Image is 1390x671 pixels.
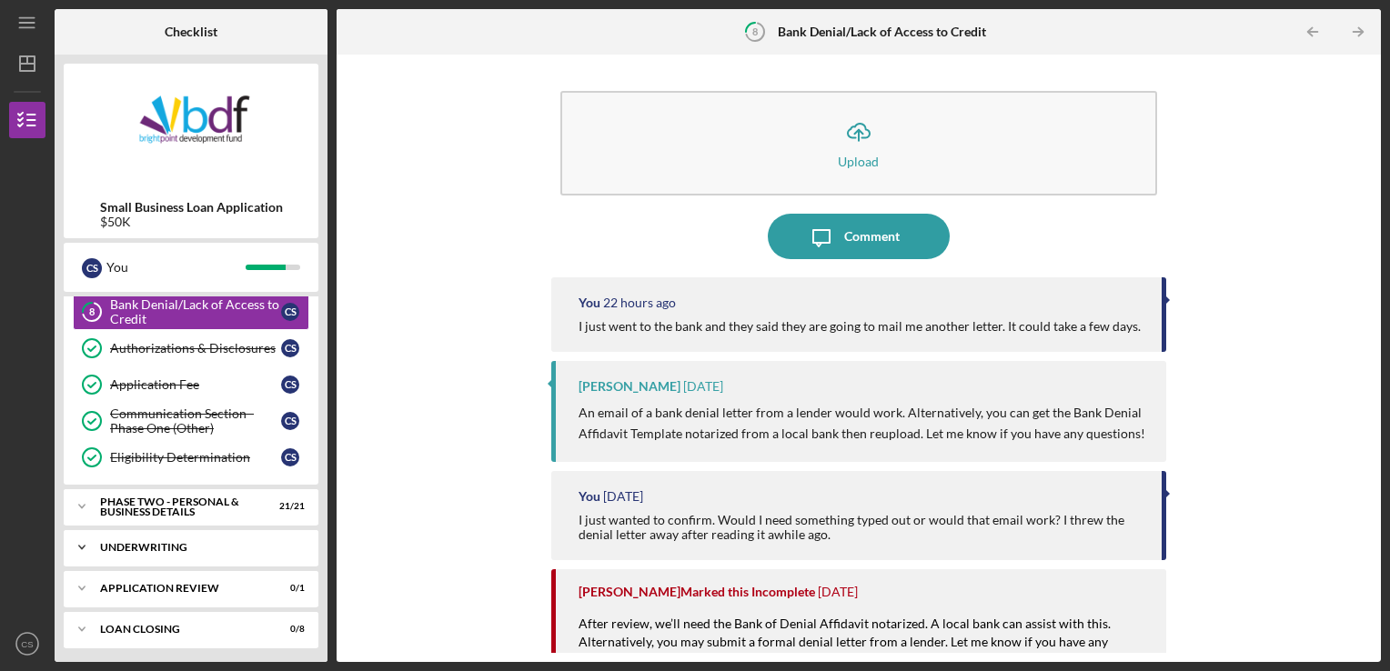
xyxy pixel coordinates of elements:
[272,624,305,635] div: 0 / 8
[281,448,299,466] div: C S
[579,513,1144,542] div: I just wanted to confirm. Would I need something typed out or would that email work? I threw the ...
[165,25,217,39] b: Checklist
[106,252,246,283] div: You
[579,585,815,599] div: [PERSON_NAME] Marked this Incomplete
[21,639,33,649] text: CS
[579,379,680,394] div: [PERSON_NAME]
[82,258,102,278] div: C S
[100,583,259,594] div: Application Review
[281,339,299,357] div: C S
[100,215,283,229] div: $50K
[89,306,95,318] tspan: 8
[579,489,600,504] div: You
[64,73,318,182] img: Product logo
[110,341,281,356] div: Authorizations & Disclosures
[844,214,900,259] div: Comment
[579,295,600,310] div: You
[110,377,281,392] div: Application Fee
[9,626,45,662] button: CS
[100,624,259,635] div: Loan Closing
[838,155,879,168] div: Upload
[73,403,309,439] a: Communication Section - Phase One (Other)CS
[73,294,309,330] a: 8Bank Denial/Lack of Access to CreditCS
[73,366,309,403] a: Application FeeCS
[73,330,309,366] a: Authorizations & DisclosuresCS
[768,214,950,259] button: Comment
[110,450,281,465] div: Eligibility Determination
[603,489,643,504] time: 2025-08-12 15:41
[603,295,676,310] time: 2025-08-13 16:54
[281,412,299,430] div: C S
[73,439,309,476] a: Eligibility DeterminationCS
[683,379,723,394] time: 2025-08-12 19:26
[100,200,283,215] b: Small Business Loan Application
[281,376,299,394] div: C S
[752,25,758,37] tspan: 8
[818,585,858,599] time: 2025-08-11 20:57
[560,91,1158,195] button: Upload
[110,297,281,326] div: Bank Denial/Lack of Access to Credit
[110,406,281,436] div: Communication Section - Phase One (Other)
[579,403,1149,444] p: An email of a bank denial letter from a lender would work. Alternatively, you can get the Bank De...
[579,319,1141,334] div: I just went to the bank and they said they are going to mail me another letter. It could take a f...
[778,25,986,39] b: Bank Denial/Lack of Access to Credit
[272,501,305,512] div: 21 / 21
[100,542,296,553] div: Underwriting
[281,303,299,321] div: C S
[272,583,305,594] div: 0 / 1
[100,496,259,517] div: PHASE TWO - PERSONAL & BUSINESS DETAILS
